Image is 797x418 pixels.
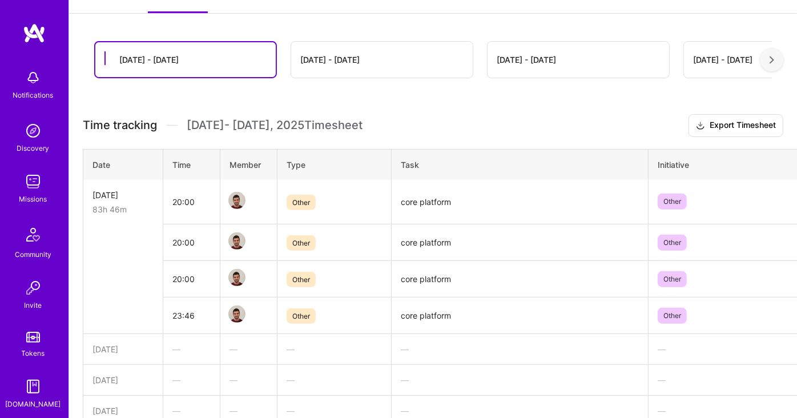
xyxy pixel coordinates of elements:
[230,304,244,324] a: Team Member Avatar
[22,347,45,359] div: Tokens
[230,268,244,287] a: Team Member Avatar
[26,332,40,343] img: tokens
[172,405,211,417] div: —
[658,308,687,324] span: Other
[300,54,360,66] div: [DATE] - [DATE]
[163,298,220,334] td: 23:46
[770,56,774,64] img: right
[19,193,47,205] div: Missions
[392,180,649,224] td: core platform
[696,120,705,132] i: icon Download
[287,405,382,417] div: —
[22,66,45,89] img: bell
[92,203,154,215] div: 83h 46m
[19,221,47,248] img: Community
[230,231,244,251] a: Team Member Avatar
[287,343,382,355] div: —
[230,405,268,417] div: —
[17,142,50,154] div: Discovery
[230,343,268,355] div: —
[92,405,154,417] div: [DATE]
[187,118,363,132] span: [DATE] - [DATE] , 2025 Timesheet
[392,261,649,298] td: core platform
[277,149,392,180] th: Type
[401,374,639,386] div: —
[163,149,220,180] th: Time
[392,298,649,334] td: core platform
[228,269,245,286] img: Team Member Avatar
[172,374,211,386] div: —
[92,343,154,355] div: [DATE]
[228,232,245,250] img: Team Member Avatar
[497,54,556,66] div: [DATE] - [DATE]
[83,149,163,180] th: Date
[92,189,154,201] div: [DATE]
[22,276,45,299] img: Invite
[658,271,687,287] span: Other
[119,54,179,66] div: [DATE] - [DATE]
[228,306,245,323] img: Team Member Avatar
[25,299,42,311] div: Invite
[163,261,220,298] td: 20:00
[230,374,268,386] div: —
[287,374,382,386] div: —
[287,272,316,287] span: Other
[163,224,220,261] td: 20:00
[228,192,245,209] img: Team Member Avatar
[92,374,154,386] div: [DATE]
[13,89,54,101] div: Notifications
[230,191,244,210] a: Team Member Avatar
[392,224,649,261] td: core platform
[220,149,277,180] th: Member
[22,119,45,142] img: discovery
[689,114,783,137] button: Export Timesheet
[287,195,316,210] span: Other
[6,398,61,410] div: [DOMAIN_NAME]
[22,170,45,193] img: teamwork
[658,194,687,210] span: Other
[83,118,157,132] span: Time tracking
[658,235,687,251] span: Other
[401,343,639,355] div: —
[392,149,649,180] th: Task
[287,235,316,251] span: Other
[23,23,46,43] img: logo
[163,180,220,224] td: 20:00
[15,248,51,260] div: Community
[287,308,316,324] span: Other
[693,54,752,66] div: [DATE] - [DATE]
[172,343,211,355] div: —
[401,405,639,417] div: —
[22,375,45,398] img: guide book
